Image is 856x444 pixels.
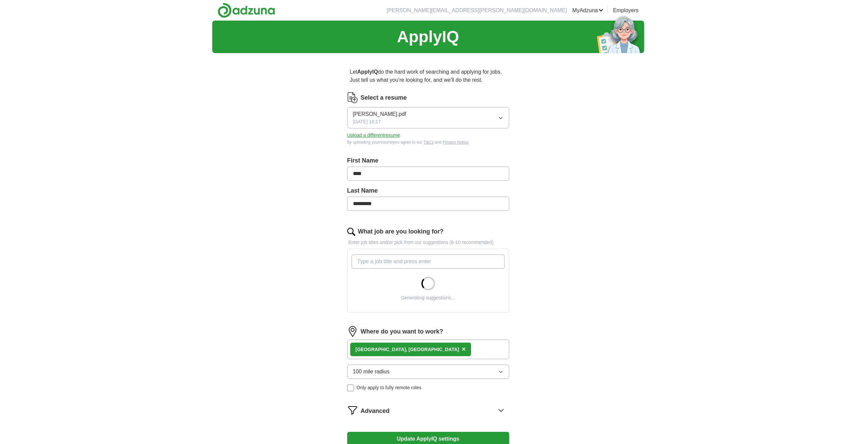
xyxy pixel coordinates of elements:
p: Let do the hard work of searching and applying for jobs. Just tell us what you're looking for, an... [347,65,509,87]
label: Where do you want to work? [361,327,443,336]
div: [GEOGRAPHIC_DATA], [GEOGRAPHIC_DATA] [356,346,459,353]
img: Adzuna logo [218,3,275,18]
span: [DATE] 18:17 [353,118,381,125]
span: × [462,345,466,353]
span: 100 mile radius [353,368,390,376]
label: What job are you looking for? [358,227,444,236]
label: First Name [347,156,509,165]
img: CV Icon [347,92,358,103]
div: By uploading your resume you agree to our and . [347,139,509,145]
h1: ApplyIQ [397,25,459,49]
p: Enter job titles and/or pick from our suggestions (6-10 recommended) [347,239,509,246]
label: Last Name [347,186,509,195]
img: location.png [347,326,358,337]
a: Employers [613,6,639,15]
button: × [462,344,466,354]
input: Only apply to fully remote roles [347,385,354,391]
span: Advanced [361,406,390,416]
li: [PERSON_NAME][EMAIL_ADDRESS][PERSON_NAME][DOMAIN_NAME] [387,6,567,15]
a: Privacy Notice [443,140,469,145]
a: T&Cs [423,140,434,145]
div: Generating suggestions... [401,294,455,301]
input: Type a job title and press enter [352,254,505,269]
img: filter [347,405,358,416]
button: [PERSON_NAME].pdf[DATE] 18:17 [347,107,509,128]
span: [PERSON_NAME].pdf [353,110,406,118]
span: Only apply to fully remote roles [357,384,421,391]
img: search.png [347,228,355,236]
a: MyAdzuna [572,6,603,15]
strong: ApplyIQ [357,69,378,75]
label: Select a resume [361,93,407,102]
button: Upload a differentresume [347,132,400,139]
button: 100 mile radius [347,365,509,379]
